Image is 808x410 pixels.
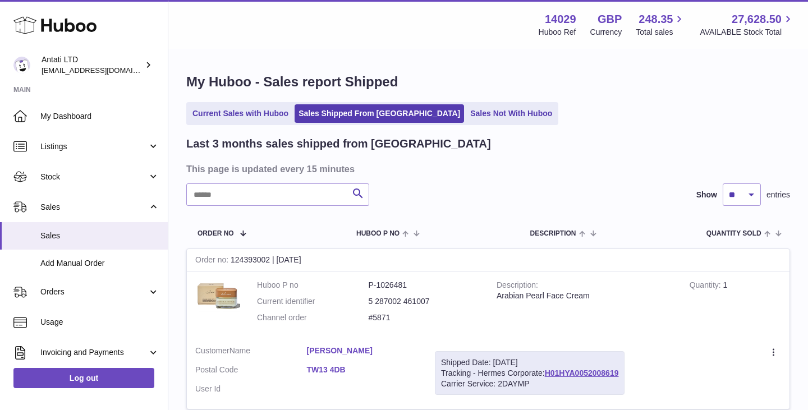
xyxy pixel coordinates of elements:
[530,230,576,237] span: Description
[257,280,369,291] dt: Huboo P no
[40,258,159,269] span: Add Manual Order
[40,317,159,328] span: Usage
[369,312,480,323] dd: #5871
[497,280,538,292] strong: Description
[195,345,307,359] dt: Name
[195,365,307,378] dt: Postal Code
[13,368,154,388] a: Log out
[307,365,419,375] a: TW13 4DB
[42,54,143,76] div: Antati LTD
[369,296,480,307] dd: 5 287002 461007
[187,249,789,271] div: 124393002 | [DATE]
[732,12,782,27] span: 27,628.50
[198,230,234,237] span: Order No
[40,141,148,152] span: Listings
[369,280,480,291] dd: P-1026481
[545,368,619,377] a: H01HYA0052008619
[195,280,240,312] img: 1735332564.png
[766,190,790,200] span: entries
[40,231,159,241] span: Sales
[40,172,148,182] span: Stock
[257,312,369,323] dt: Channel order
[441,379,618,389] div: Carrier Service: 2DAYMP
[700,12,795,38] a: 27,628.50 AVAILABLE Stock Total
[186,136,491,151] h2: Last 3 months sales shipped from [GEOGRAPHIC_DATA]
[295,104,464,123] a: Sales Shipped From [GEOGRAPHIC_DATA]
[186,73,790,91] h1: My Huboo - Sales report Shipped
[186,163,787,175] h3: This page is updated every 15 minutes
[441,357,618,368] div: Shipped Date: [DATE]
[598,12,622,27] strong: GBP
[545,12,576,27] strong: 14029
[639,12,673,27] span: 248.35
[466,104,556,123] a: Sales Not With Huboo
[13,57,30,73] img: toufic@antatiskin.com
[195,255,231,267] strong: Order no
[497,291,673,301] div: Arabian Pearl Face Cream
[42,66,165,75] span: [EMAIL_ADDRESS][DOMAIN_NAME]
[40,111,159,122] span: My Dashboard
[636,27,686,38] span: Total sales
[435,351,625,395] div: Tracking - Hermes Corporate:
[257,296,369,307] dt: Current identifier
[40,202,148,213] span: Sales
[690,280,723,292] strong: Quantity
[40,287,148,297] span: Orders
[195,346,229,355] span: Customer
[636,12,686,38] a: 248.35 Total sales
[195,384,307,394] dt: User Id
[696,190,717,200] label: Show
[356,230,400,237] span: Huboo P no
[700,27,795,38] span: AVAILABLE Stock Total
[681,271,789,337] td: 1
[706,230,761,237] span: Quantity Sold
[539,27,576,38] div: Huboo Ref
[590,27,622,38] div: Currency
[189,104,292,123] a: Current Sales with Huboo
[40,347,148,358] span: Invoicing and Payments
[307,345,419,356] a: [PERSON_NAME]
